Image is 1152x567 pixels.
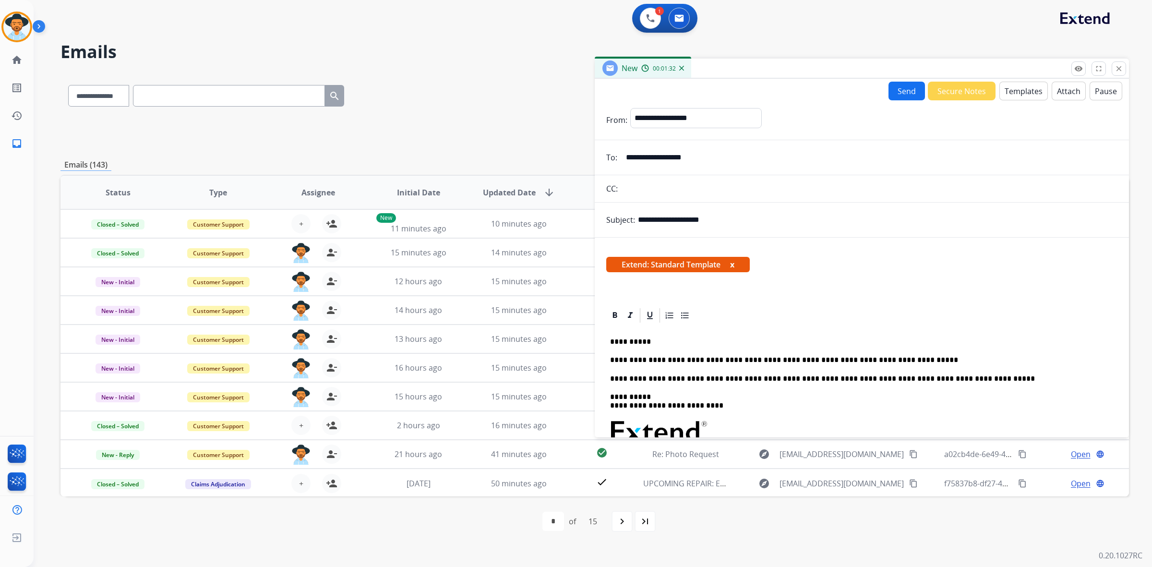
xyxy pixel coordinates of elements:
mat-icon: home [11,54,23,66]
button: Attach [1052,82,1086,100]
mat-icon: fullscreen [1094,64,1103,73]
span: Status [106,187,131,198]
mat-icon: person_remove [326,362,337,374]
mat-icon: navigate_next [616,516,628,527]
span: 11 minutes ago [391,223,446,234]
span: Customer Support [187,421,250,431]
span: Type [209,187,227,198]
p: Emails (143) [60,159,111,171]
span: + [299,478,303,489]
span: 2 hours ago [397,420,440,431]
p: CC: [606,183,618,194]
mat-icon: content_copy [1018,450,1027,458]
span: 14 hours ago [395,305,442,315]
mat-icon: person_add [326,478,337,489]
span: New - Initial [96,306,140,316]
mat-icon: history [11,110,23,121]
span: 15 minutes ago [491,362,547,373]
mat-icon: person_remove [326,247,337,258]
span: 12 hours ago [395,276,442,287]
span: New - Reply [96,450,140,460]
span: Assignee [301,187,335,198]
span: Updated Date [483,187,536,198]
mat-icon: content_copy [909,479,918,488]
span: 15 minutes ago [491,305,547,315]
div: Italic [623,308,637,323]
p: 0.20.1027RC [1099,550,1142,561]
span: Open [1071,478,1091,489]
span: 15 minutes ago [491,334,547,344]
img: agent-avatar [291,445,311,465]
span: 10 minutes ago [491,218,547,229]
span: New - Initial [96,335,140,345]
mat-icon: check [596,476,608,488]
mat-icon: list_alt [11,82,23,94]
span: Customer Support [187,306,250,316]
span: Open [1071,448,1091,460]
mat-icon: person_remove [326,276,337,287]
span: [DATE] [407,478,431,489]
button: Pause [1090,82,1122,100]
div: Underline [643,308,657,323]
mat-icon: check_circle [596,447,608,458]
span: [EMAIL_ADDRESS][DOMAIN_NAME] [780,448,904,460]
img: agent-avatar [291,272,311,292]
mat-icon: search [329,90,340,102]
span: + [299,420,303,431]
mat-icon: remove_red_eye [1074,64,1083,73]
span: 15 minutes ago [491,391,547,402]
span: Customer Support [187,450,250,460]
span: 00:01:32 [653,65,676,72]
img: agent-avatar [291,301,311,321]
span: 41 minutes ago [491,449,547,459]
span: Customer Support [187,363,250,374]
span: 15 hours ago [395,391,442,402]
span: Closed – Solved [91,479,144,489]
mat-icon: language [1096,450,1104,458]
span: New - Initial [96,277,140,287]
span: Customer Support [187,335,250,345]
span: [EMAIL_ADDRESS][DOMAIN_NAME] [780,478,904,489]
div: Ordered List [662,308,677,323]
span: 15 minutes ago [491,276,547,287]
p: Subject: [606,214,635,226]
span: UPCOMING REPAIR: Extend Customer [643,478,779,489]
button: + [291,416,311,435]
button: + [291,474,311,493]
img: agent-avatar [291,243,311,263]
mat-icon: content_copy [909,450,918,458]
p: New [376,213,396,223]
span: Closed – Solved [91,248,144,258]
p: From: [606,114,627,126]
span: Closed – Solved [91,219,144,229]
span: New - Initial [96,392,140,402]
mat-icon: person_remove [326,304,337,316]
span: 13 hours ago [395,334,442,344]
span: 21 hours ago [395,449,442,459]
mat-icon: inbox [11,138,23,149]
p: To: [606,152,617,163]
div: 15 [581,512,605,531]
span: Initial Date [397,187,440,198]
mat-icon: person_add [326,218,337,229]
button: Templates [999,82,1048,100]
span: a02cb4de-6e49-42da-b6e2-589132d91b48 [944,449,1094,459]
span: Customer Support [187,277,250,287]
mat-icon: person_add [326,420,337,431]
span: Customer Support [187,219,250,229]
span: f75837b8-df27-4d29-93d6-2c5b11af1a4b [944,478,1089,489]
span: Claims Adjudication [185,479,251,489]
div: of [569,516,576,527]
span: New - Initial [96,363,140,374]
mat-icon: close [1115,64,1123,73]
span: Customer Support [187,392,250,402]
span: + [299,218,303,229]
button: x [730,259,734,270]
button: Send [888,82,925,100]
span: 16 minutes ago [491,420,547,431]
span: New [622,63,637,73]
span: Extend: Standard Template [606,257,750,272]
img: agent-avatar [291,329,311,350]
div: Bullet List [678,308,692,323]
span: Re: Photo Request [652,449,719,459]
